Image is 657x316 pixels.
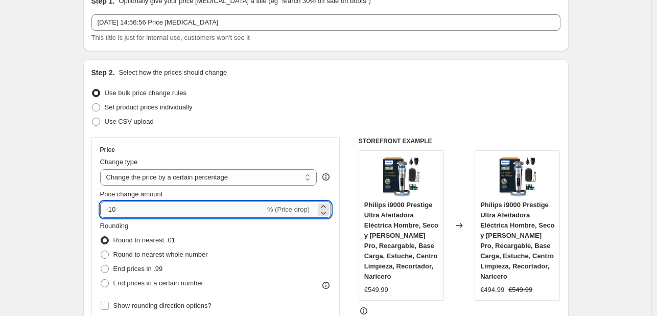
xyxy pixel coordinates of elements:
div: help [321,172,331,182]
strike: €549.99 [508,285,532,295]
div: €494.99 [480,285,504,295]
h6: STOREFRONT EXAMPLE [359,137,560,145]
img: 813_8wl0iqL_80x.jpg [497,156,538,197]
img: 813_8wl0iqL_80x.jpg [381,156,421,197]
span: Use CSV upload [105,118,154,125]
span: This title is just for internal use, customers won't see it [91,34,250,41]
span: Philips i9000 Prestige Ultra Afeitadora Eléctrica Hombre, Seco y [PERSON_NAME] Pro, Recargable, B... [480,201,554,280]
span: End prices in a certain number [113,279,203,287]
span: Rounding [100,222,129,230]
span: % (Price drop) [267,206,310,213]
span: Philips i9000 Prestige Ultra Afeitadora Eléctrica Hombre, Seco y [PERSON_NAME] Pro, Recargable, B... [364,201,438,280]
h2: Step 2. [91,67,115,78]
input: 30% off holiday sale [91,14,560,31]
span: Round to nearest .01 [113,236,175,244]
span: Use bulk price change rules [105,89,186,97]
span: Show rounding direction options? [113,302,212,309]
p: Select how the prices should change [119,67,227,78]
input: -15 [100,201,265,218]
div: €549.99 [364,285,388,295]
span: End prices in .99 [113,265,163,273]
span: Set product prices individually [105,103,193,111]
span: Change type [100,158,138,166]
span: Round to nearest whole number [113,251,208,258]
h3: Price [100,146,115,154]
span: Price change amount [100,190,163,198]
